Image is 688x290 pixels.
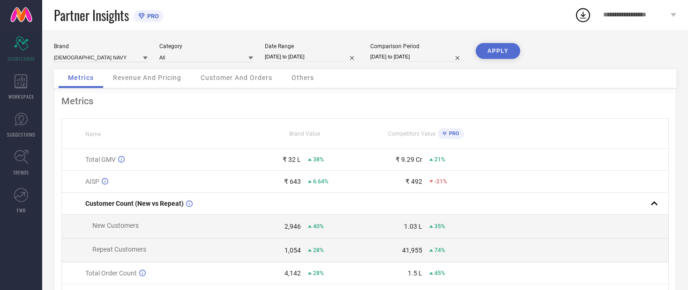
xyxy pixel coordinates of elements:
span: -21% [434,178,447,185]
span: SCORECARDS [7,55,35,62]
div: 2,946 [284,223,301,230]
div: 1,054 [284,246,301,254]
div: Metrics [61,95,669,107]
span: Total GMV [85,156,116,163]
span: Brand Value [289,130,320,137]
span: FWD [17,207,26,214]
div: 4,142 [284,269,301,277]
div: 1.5 L [408,269,422,277]
input: Select comparison period [370,52,464,62]
span: 40% [313,223,324,230]
div: 41,955 [402,246,422,254]
div: ₹ 9.29 Cr [396,156,422,163]
div: ₹ 32 L [283,156,301,163]
span: PRO [145,13,159,20]
div: Brand [54,43,148,50]
span: Customer And Orders [201,74,272,81]
span: Others [292,74,314,81]
span: Total Order Count [85,269,137,277]
span: WORKSPACE [8,93,34,100]
span: 28% [313,270,324,276]
span: Revenue And Pricing [113,74,181,81]
span: 74% [434,247,445,254]
span: 6.64% [313,178,329,185]
span: Metrics [68,74,94,81]
span: TRENDS [13,169,29,176]
span: 45% [434,270,445,276]
div: ₹ 492 [405,178,422,185]
span: Customer Count (New vs Repeat) [85,200,184,207]
span: Name [85,131,101,138]
div: 1.03 L [404,223,422,230]
div: ₹ 643 [284,178,301,185]
span: SUGGESTIONS [7,131,36,138]
span: Partner Insights [54,6,129,25]
span: 28% [313,247,324,254]
div: Comparison Period [370,43,464,50]
span: 35% [434,223,445,230]
span: 21% [434,156,445,163]
div: Date Range [265,43,359,50]
span: 38% [313,156,324,163]
span: Repeat Customers [92,246,146,253]
div: Category [159,43,253,50]
button: APPLY [476,43,520,59]
span: Competitors Value [388,130,435,137]
span: New Customers [92,222,139,229]
span: AISP [85,178,99,185]
div: Open download list [575,7,591,23]
span: PRO [447,130,459,137]
input: Select date range [265,52,359,62]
